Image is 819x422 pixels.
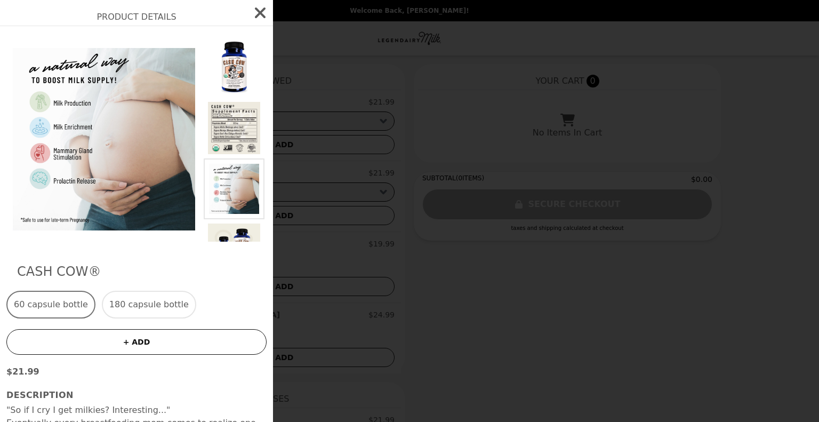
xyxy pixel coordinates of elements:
[204,219,264,280] img: 60 capsule bottle
[6,365,267,378] p: $21.99
[102,291,196,319] button: 180 capsule bottle
[6,404,267,417] p: "So if I cry I get milkies? Interesting..."
[6,37,202,242] img: 60 capsule bottle
[204,158,264,219] img: 60 capsule bottle
[204,37,264,98] img: 60 capsule bottle
[6,389,267,402] h3: Description
[6,329,267,355] button: + ADD
[6,291,95,319] button: 60 capsule bottle
[17,263,256,280] h2: Cash Cow®
[204,98,264,158] img: 60 capsule bottle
